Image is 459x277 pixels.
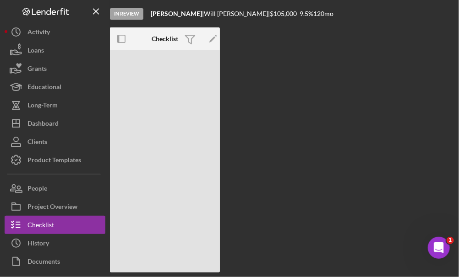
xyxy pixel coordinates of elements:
span: 1 [447,237,454,244]
div: Grants [27,59,47,80]
div: Clients [27,133,47,153]
div: Activity [27,23,50,43]
div: Dashboard [27,114,59,135]
div: Project Overview [27,197,77,218]
button: Product Templates [5,151,105,169]
button: Educational [5,78,105,96]
button: History [5,234,105,252]
button: Clients [5,133,105,151]
button: Grants [5,59,105,78]
button: People [5,179,105,197]
div: Long-Term [27,96,58,117]
button: Loans [5,41,105,59]
div: In Review [110,8,143,20]
div: People [27,179,47,200]
button: Long-Term [5,96,105,114]
button: Checklist [5,216,105,234]
div: Educational [27,78,61,98]
div: Will [PERSON_NAME] | [204,10,270,17]
span: $105,000 [270,10,297,17]
div: | [151,10,204,17]
div: 9.5 % [300,10,313,17]
button: Activity [5,23,105,41]
div: 120 mo [313,10,333,17]
b: [PERSON_NAME] [151,10,202,17]
div: Product Templates [27,151,81,171]
iframe: Intercom live chat [428,237,450,259]
div: Documents [27,252,60,273]
div: History [27,234,49,255]
b: Checklist [152,35,178,43]
div: Checklist [27,216,54,236]
button: Project Overview [5,197,105,216]
button: Dashboard [5,114,105,133]
button: Documents [5,252,105,271]
div: Loans [27,41,44,62]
